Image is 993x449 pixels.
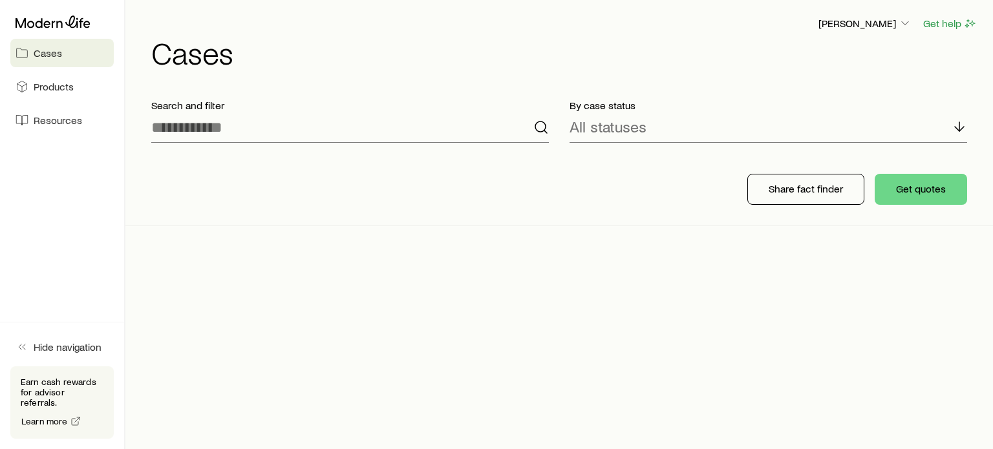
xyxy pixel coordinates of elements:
a: Cases [10,39,114,67]
p: Earn cash rewards for advisor referrals. [21,377,103,408]
p: Share fact finder [769,182,843,195]
span: Learn more [21,417,68,426]
button: Get quotes [875,174,967,205]
button: Hide navigation [10,333,114,361]
p: [PERSON_NAME] [818,17,912,30]
span: Cases [34,47,62,59]
a: Products [10,72,114,101]
p: Search and filter [151,99,549,112]
span: Products [34,80,74,93]
div: Earn cash rewards for advisor referrals.Learn more [10,366,114,439]
span: Hide navigation [34,340,101,353]
p: All statuses [570,118,646,136]
h1: Cases [151,37,977,68]
a: Resources [10,106,114,134]
button: Share fact finder [747,174,864,205]
button: Get help [923,16,977,31]
button: [PERSON_NAME] [818,16,912,32]
p: By case status [570,99,967,112]
span: Resources [34,114,82,127]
